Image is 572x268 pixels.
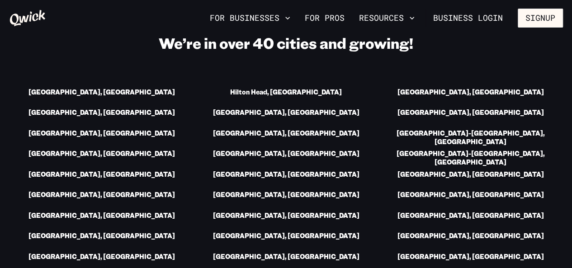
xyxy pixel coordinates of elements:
a: [GEOGRAPHIC_DATA], [GEOGRAPHIC_DATA] [28,88,175,98]
a: [GEOGRAPHIC_DATA], [GEOGRAPHIC_DATA] [213,108,359,118]
a: [GEOGRAPHIC_DATA], [GEOGRAPHIC_DATA] [213,232,359,241]
a: [GEOGRAPHIC_DATA], [GEOGRAPHIC_DATA] [213,150,359,159]
a: [GEOGRAPHIC_DATA], [GEOGRAPHIC_DATA] [28,212,175,221]
a: [GEOGRAPHIC_DATA], [GEOGRAPHIC_DATA] [28,108,175,118]
a: [GEOGRAPHIC_DATA], [GEOGRAPHIC_DATA] [28,170,175,180]
button: Signup [518,9,563,28]
a: [GEOGRAPHIC_DATA], [GEOGRAPHIC_DATA] [28,191,175,200]
a: [GEOGRAPHIC_DATA], [GEOGRAPHIC_DATA] [213,212,359,221]
a: [GEOGRAPHIC_DATA], [GEOGRAPHIC_DATA] [397,108,544,118]
button: For Businesses [206,10,294,26]
a: [GEOGRAPHIC_DATA], [GEOGRAPHIC_DATA] [397,232,544,241]
a: [GEOGRAPHIC_DATA], [GEOGRAPHIC_DATA] [397,170,544,180]
a: [GEOGRAPHIC_DATA], [GEOGRAPHIC_DATA] [397,212,544,221]
a: [GEOGRAPHIC_DATA], [GEOGRAPHIC_DATA] [397,253,544,262]
a: Business Login [425,9,511,28]
a: [GEOGRAPHIC_DATA], [GEOGRAPHIC_DATA] [28,129,175,139]
a: [GEOGRAPHIC_DATA], [GEOGRAPHIC_DATA] [397,191,544,200]
a: [GEOGRAPHIC_DATA], [GEOGRAPHIC_DATA] [28,253,175,262]
a: [GEOGRAPHIC_DATA], [GEOGRAPHIC_DATA] [28,232,175,241]
a: [GEOGRAPHIC_DATA], [GEOGRAPHIC_DATA] [213,129,359,139]
a: [GEOGRAPHIC_DATA], [GEOGRAPHIC_DATA] [213,191,359,200]
a: For Pros [301,10,348,26]
a: [GEOGRAPHIC_DATA]-[GEOGRAPHIC_DATA], [GEOGRAPHIC_DATA] [378,129,563,147]
a: [GEOGRAPHIC_DATA], [GEOGRAPHIC_DATA] [213,170,359,180]
a: Hilton Head, [GEOGRAPHIC_DATA] [230,88,342,98]
button: Resources [355,10,418,26]
a: [GEOGRAPHIC_DATA], [GEOGRAPHIC_DATA] [28,150,175,159]
a: [GEOGRAPHIC_DATA]-[GEOGRAPHIC_DATA], [GEOGRAPHIC_DATA] [378,150,563,168]
a: [GEOGRAPHIC_DATA], [GEOGRAPHIC_DATA] [213,253,359,262]
a: [GEOGRAPHIC_DATA], [GEOGRAPHIC_DATA] [397,88,544,98]
h2: We’re in over 40 cities and growing! [9,34,563,52]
